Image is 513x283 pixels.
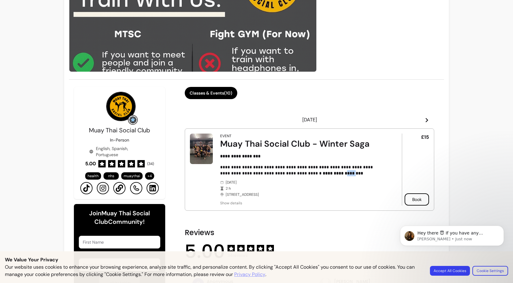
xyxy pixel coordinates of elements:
div: English, Spanish, Portuguese [89,145,150,158]
input: First Name [83,239,156,245]
span: Show details [220,201,385,206]
h2: Reviews [185,228,434,238]
img: Grow [129,116,136,124]
span: 2 h [226,186,385,191]
a: Privacy Policy [234,271,265,278]
span: ( 34 ) [147,161,154,166]
span: muaythai [124,174,140,178]
span: + 4 [146,174,153,178]
span: 5.00 [185,242,225,261]
span: nhs [108,174,114,178]
iframe: Intercom notifications message [391,213,513,280]
p: Our website uses cookies to enhance your browsing experience, analyze site traffic, and personali... [5,263,423,278]
button: Book [405,193,429,206]
h6: Join Muay Thai Social Club Community! [79,209,160,226]
div: Muay Thai Social Club - Winter Saga [220,138,385,149]
span: Muay Thai Social Club [89,126,150,134]
p: We Value Your Privacy [5,256,508,263]
img: Provider image [106,92,136,121]
span: £15 [421,134,429,141]
div: Event [220,134,231,138]
div: [DATE] [STREET_ADDRESS] [220,180,385,197]
header: [DATE] [185,114,434,126]
span: 5.00 [85,160,96,167]
span: health [88,174,99,178]
button: Classes & Events(10) [185,87,237,99]
p: In-Person [110,137,129,143]
img: Muay Thai Social Club - Winter Saga [190,134,213,164]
